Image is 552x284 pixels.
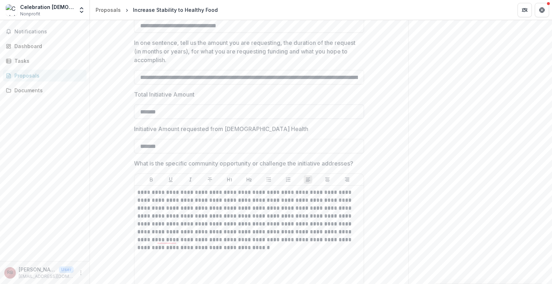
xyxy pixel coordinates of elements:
p: [EMAIL_ADDRESS][DOMAIN_NAME] [19,273,74,280]
button: Align Left [304,175,312,184]
div: Dashboard [14,42,81,50]
div: Proposals [96,6,121,14]
div: Celebration [DEMOGRAPHIC_DATA] of Jacksonville Inc. [20,3,74,11]
button: Italicize [186,175,195,184]
a: Proposals [93,5,124,15]
button: Open entity switcher [77,3,87,17]
button: Align Center [323,175,332,184]
button: Align Right [343,175,351,184]
p: Total Initiative Amount [134,90,194,99]
div: Documents [14,87,81,94]
a: Dashboard [3,40,87,52]
div: Tasks [14,57,81,65]
p: Initiative Amount requested from [DEMOGRAPHIC_DATA] Health [134,125,308,133]
span: Nonprofit [20,11,40,17]
p: In one sentence, tell us the amount you are requesting, the duration of the request (in months or... [134,38,360,64]
nav: breadcrumb [93,5,221,15]
button: More [77,269,85,277]
button: Get Help [535,3,549,17]
div: Increase Stability to Healthy Food [133,6,218,14]
button: Bold [147,175,156,184]
a: Proposals [3,70,87,82]
p: What is the specific community opportunity or challenge the initiative addresses? [134,159,353,168]
button: Ordered List [284,175,293,184]
button: Underline [166,175,175,184]
p: User [59,266,74,273]
a: Documents [3,84,87,96]
a: Tasks [3,55,87,67]
p: [PERSON_NAME] [19,266,56,273]
button: Bullet List [264,175,273,184]
div: Proposals [14,72,81,79]
span: Notifications [14,29,84,35]
button: Heading 2 [245,175,253,184]
button: Notifications [3,26,87,37]
img: Celebration Church of Jacksonville Inc. [6,4,17,16]
button: Partners [517,3,532,17]
button: Strike [206,175,214,184]
div: Robert Bass [7,270,13,275]
button: Heading 1 [225,175,234,184]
